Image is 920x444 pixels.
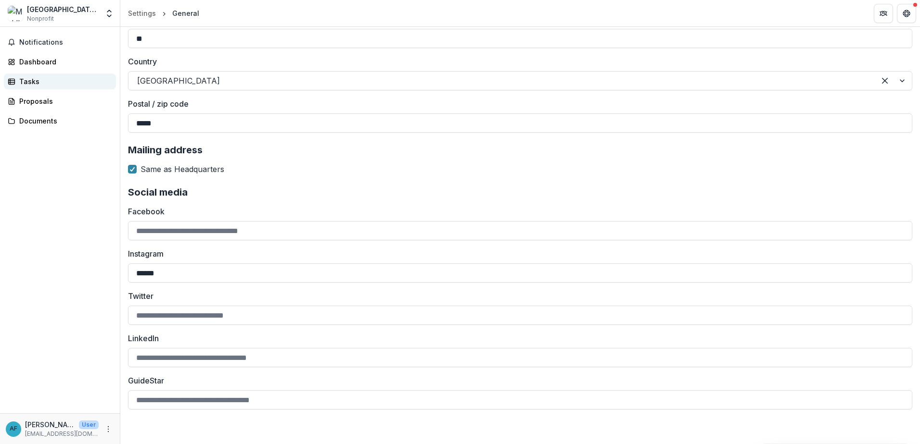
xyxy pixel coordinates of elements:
[19,116,108,126] div: Documents
[4,54,116,70] a: Dashboard
[128,290,907,302] label: Twitter
[897,4,916,23] button: Get Help
[874,4,893,23] button: Partners
[128,186,912,198] h2: Social media
[877,73,893,88] div: Clear selected options
[10,426,17,432] div: Alexandra Fields
[4,93,116,109] a: Proposals
[27,4,99,14] div: [GEOGRAPHIC_DATA]'s Center for Justice-Impacted Students
[4,113,116,129] a: Documents
[19,76,108,86] div: Tasks
[19,57,108,67] div: Dashboard
[19,38,112,47] span: Notifications
[27,14,54,23] span: Nonprofit
[19,96,108,106] div: Proposals
[124,6,160,20] a: Settings
[128,56,907,67] label: Country
[8,6,23,21] img: Middlesex College's Center for Justice-Impacted Students
[102,4,116,23] button: Open entity switcher
[124,6,203,20] nav: breadcrumb
[128,206,907,217] label: Facebook
[25,430,99,438] p: [EMAIL_ADDRESS][DOMAIN_NAME]
[102,423,114,435] button: More
[4,35,116,50] button: Notifications
[128,248,907,259] label: Instagram
[172,8,199,18] div: General
[128,333,907,344] label: LinkedIn
[141,163,224,175] span: Same as Headquarters
[128,144,912,156] h2: Mailing address
[25,419,75,430] p: [PERSON_NAME]
[128,375,907,386] label: GuideStar
[4,74,116,89] a: Tasks
[79,420,99,429] p: User
[128,8,156,18] div: Settings
[128,98,907,110] label: Postal / zip code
